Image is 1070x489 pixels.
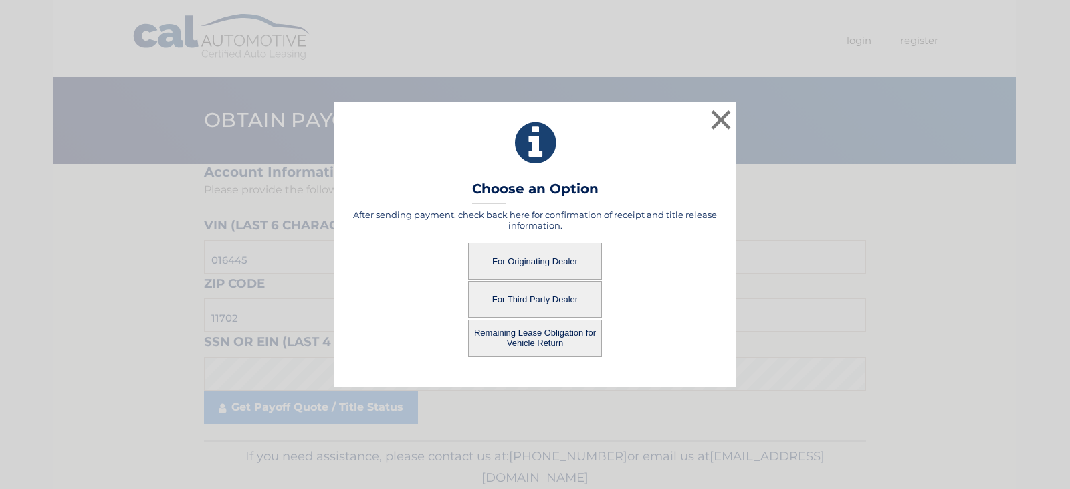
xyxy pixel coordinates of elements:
[351,209,719,231] h5: After sending payment, check back here for confirmation of receipt and title release information.
[468,320,602,357] button: Remaining Lease Obligation for Vehicle Return
[468,281,602,318] button: For Third Party Dealer
[468,243,602,280] button: For Originating Dealer
[472,181,599,204] h3: Choose an Option
[708,106,734,133] button: ×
